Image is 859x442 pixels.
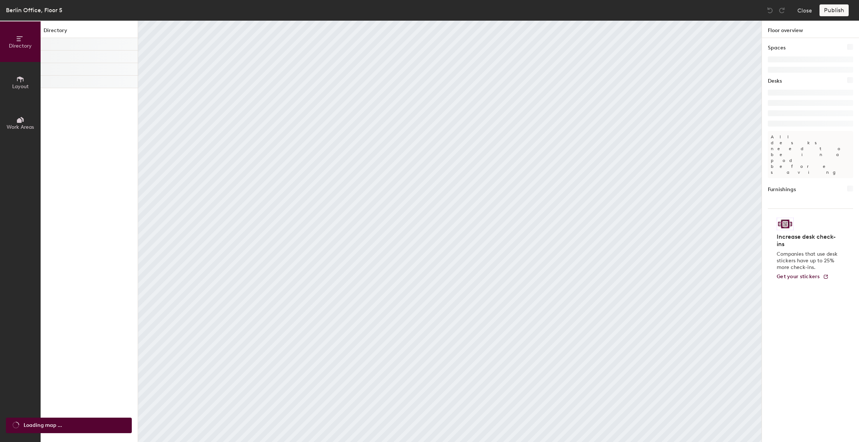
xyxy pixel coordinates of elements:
div: Berlin Office, Floor 5 [6,6,62,15]
span: Layout [12,83,29,90]
h1: Directory [41,27,138,38]
h4: Increase desk check-ins [777,233,840,248]
img: Redo [778,7,786,14]
span: Get your stickers [777,273,820,280]
h1: Spaces [768,44,786,52]
span: Work Areas [7,124,34,130]
h1: Furnishings [768,186,796,194]
p: All desks need to be in a pod before saving [768,131,853,178]
p: Companies that use desk stickers have up to 25% more check-ins. [777,251,840,271]
h1: Floor overview [762,21,859,38]
h1: Desks [768,77,782,85]
canvas: Map [138,21,762,442]
span: Directory [9,43,32,49]
img: Sticker logo [777,218,794,230]
button: Close [797,4,812,16]
a: Get your stickers [777,274,829,280]
span: Loading map ... [24,421,62,429]
img: Undo [766,7,774,14]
